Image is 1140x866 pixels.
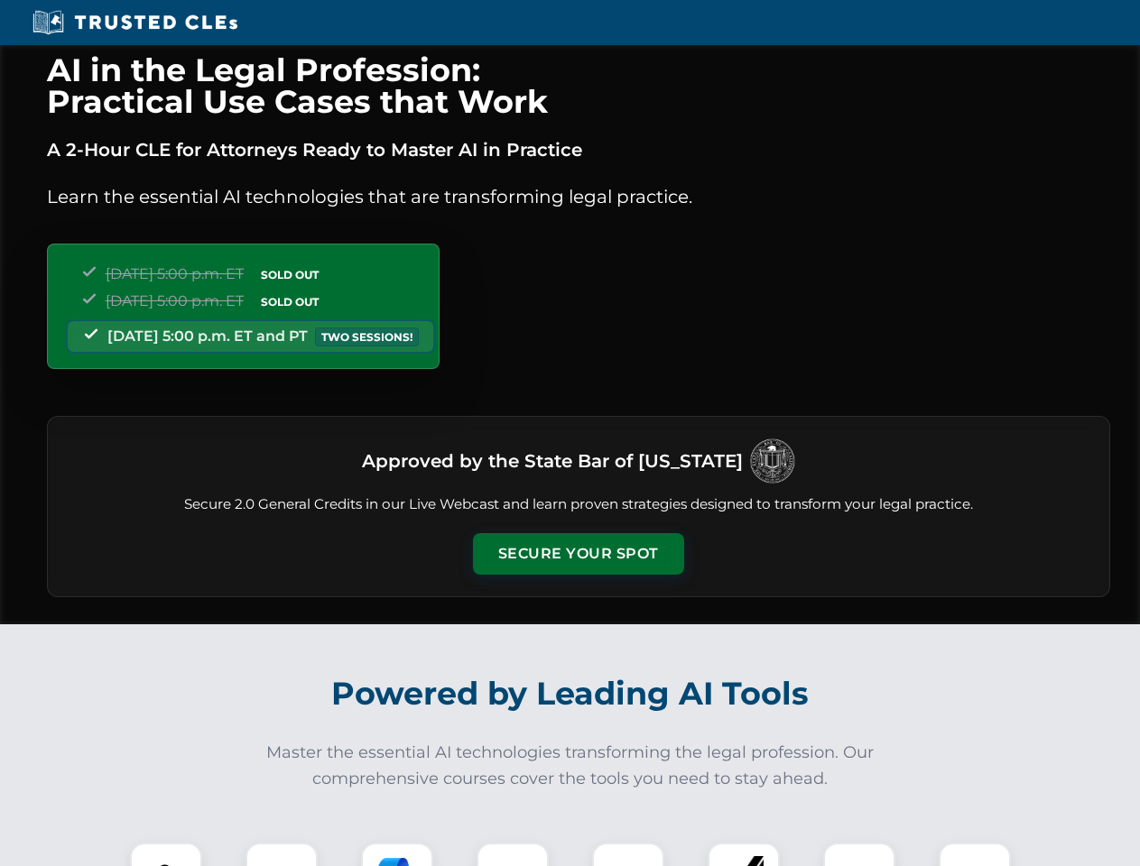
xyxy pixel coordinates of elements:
span: SOLD OUT [255,265,325,284]
p: Learn the essential AI technologies that are transforming legal practice. [47,182,1110,211]
span: SOLD OUT [255,292,325,311]
p: Master the essential AI technologies transforming the legal profession. Our comprehensive courses... [255,740,886,792]
h1: AI in the Legal Profession: Practical Use Cases that Work [47,54,1110,117]
span: [DATE] 5:00 p.m. ET [106,265,244,282]
button: Secure Your Spot [473,533,684,575]
span: [DATE] 5:00 p.m. ET [106,292,244,309]
h3: Approved by the State Bar of [US_STATE] [362,445,743,477]
img: Trusted CLEs [27,9,243,36]
h2: Powered by Leading AI Tools [70,662,1070,725]
img: Logo [750,438,795,484]
p: A 2-Hour CLE for Attorneys Ready to Master AI in Practice [47,135,1110,164]
p: Secure 2.0 General Credits in our Live Webcast and learn proven strategies designed to transform ... [70,494,1088,515]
